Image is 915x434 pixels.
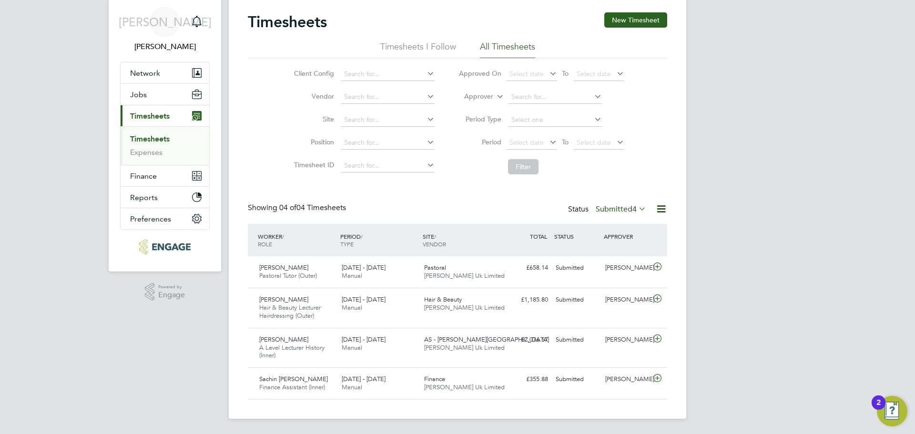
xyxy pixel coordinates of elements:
span: Select date [577,138,611,147]
span: [PERSON_NAME] [119,16,212,28]
span: Finance [424,375,445,383]
a: Expenses [130,148,163,157]
input: Search for... [341,91,435,104]
span: Select date [577,70,611,78]
span: [PERSON_NAME] Uk Limited [424,383,505,391]
div: [PERSON_NAME] [601,260,651,276]
label: Submitted [596,204,646,214]
span: 04 Timesheets [279,203,346,212]
span: [DATE] - [DATE] [342,375,386,383]
span: 04 of [279,203,296,212]
label: Period [458,138,501,146]
span: To [559,136,571,148]
div: STATUS [552,228,601,245]
span: Select date [509,70,544,78]
span: Reports [130,193,158,202]
div: £658.14 [502,260,552,276]
span: Manual [342,383,362,391]
span: Hair & Beauty [424,295,462,303]
span: [PERSON_NAME] [259,335,308,343]
div: £2,036.57 [502,332,552,348]
span: [PERSON_NAME] Uk Limited [424,343,505,352]
span: ROLE [258,240,272,248]
input: Search for... [341,136,435,150]
span: Jerin Aktar [120,41,210,52]
div: Submitted [552,372,601,387]
span: Powered by [158,283,185,291]
div: [PERSON_NAME] [601,332,651,348]
span: 4 [632,204,637,214]
input: Search for... [341,113,435,127]
button: Finance [121,165,209,186]
div: Submitted [552,332,601,348]
a: Timesheets [130,134,170,143]
label: Client Config [291,69,334,78]
div: APPROVER [601,228,651,245]
span: TYPE [340,240,354,248]
span: Manual [342,343,362,352]
div: Showing [248,203,348,213]
div: 2 [876,403,881,415]
div: [PERSON_NAME] [601,292,651,308]
div: Timesheets [121,126,209,165]
span: [PERSON_NAME] Uk Limited [424,272,505,280]
span: / [434,232,436,240]
span: / [282,232,284,240]
input: Search for... [341,159,435,172]
button: Reports [121,187,209,208]
div: Status [568,203,648,216]
span: Preferences [130,214,171,223]
span: AS - [PERSON_NAME][GEOGRAPHIC_DATA] [424,335,549,343]
button: Timesheets [121,105,209,126]
span: Select date [509,138,544,147]
label: Vendor [291,92,334,101]
span: Sachin [PERSON_NAME] [259,375,328,383]
span: To [559,67,571,80]
span: / [361,232,363,240]
a: Go to home page [120,239,210,254]
span: Hair & Beauty Lecturer Hairdressing (Outer) [259,303,321,320]
span: Timesheets [130,111,170,121]
li: All Timesheets [480,41,535,58]
label: Approver [450,92,493,101]
img: morganhunt-logo-retina.png [139,239,190,254]
button: Network [121,62,209,83]
div: Submitted [552,260,601,276]
span: Network [130,69,160,78]
a: Powered byEngage [145,283,185,301]
label: Site [291,115,334,123]
span: [DATE] - [DATE] [342,335,386,343]
span: Finance [130,172,157,181]
span: Manual [342,272,362,280]
span: Manual [342,303,362,312]
span: [PERSON_NAME] [259,295,308,303]
li: Timesheets I Follow [380,41,456,58]
label: Approved On [458,69,501,78]
span: A Level Lecturer History (Inner) [259,343,325,360]
input: Select one [508,113,602,127]
div: WORKER [255,228,338,252]
div: SITE [420,228,503,252]
h2: Timesheets [248,12,327,31]
button: Filter [508,159,539,174]
div: [PERSON_NAME] [601,372,651,387]
label: Period Type [458,115,501,123]
span: TOTAL [530,232,547,240]
span: Finance Assistant (Inner) [259,383,325,391]
span: [DATE] - [DATE] [342,263,386,272]
span: Jobs [130,90,147,99]
span: [PERSON_NAME] Uk Limited [424,303,505,312]
input: Search for... [341,68,435,81]
a: [PERSON_NAME][PERSON_NAME] [120,7,210,52]
div: £355.88 [502,372,552,387]
label: Timesheet ID [291,161,334,169]
span: [DATE] - [DATE] [342,295,386,303]
span: VENDOR [423,240,446,248]
label: Position [291,138,334,146]
div: PERIOD [338,228,420,252]
span: Engage [158,291,185,299]
span: Pastoral [424,263,446,272]
div: £1,185.80 [502,292,552,308]
button: Open Resource Center, 2 new notifications [877,396,907,426]
button: New Timesheet [604,12,667,28]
